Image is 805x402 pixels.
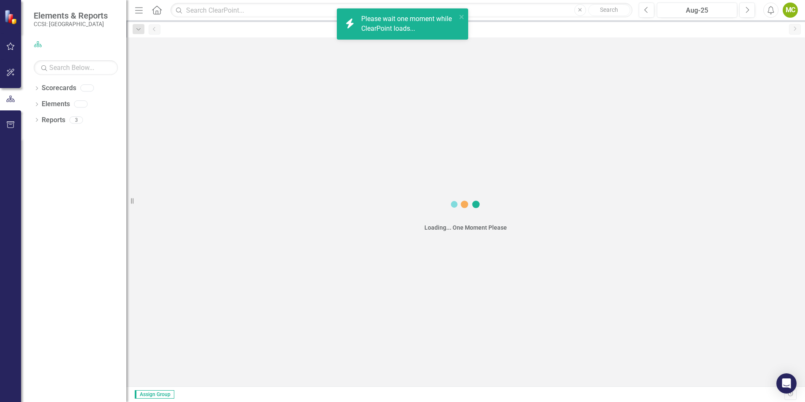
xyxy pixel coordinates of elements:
[34,11,108,21] span: Elements & Reports
[34,21,108,27] small: CCSI: [GEOGRAPHIC_DATA]
[42,115,65,125] a: Reports
[69,116,83,123] div: 3
[34,60,118,75] input: Search Below...
[42,83,76,93] a: Scorecards
[600,6,618,13] span: Search
[4,10,19,24] img: ClearPoint Strategy
[588,4,630,16] button: Search
[459,12,465,21] button: close
[361,14,456,34] div: Please wait one moment while ClearPoint loads...
[171,3,632,18] input: Search ClearPoint...
[135,390,174,399] span: Assign Group
[783,3,798,18] button: MC
[657,3,737,18] button: Aug-25
[776,373,797,394] div: Open Intercom Messenger
[424,223,507,232] div: Loading... One Moment Please
[42,99,70,109] a: Elements
[660,5,734,16] div: Aug-25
